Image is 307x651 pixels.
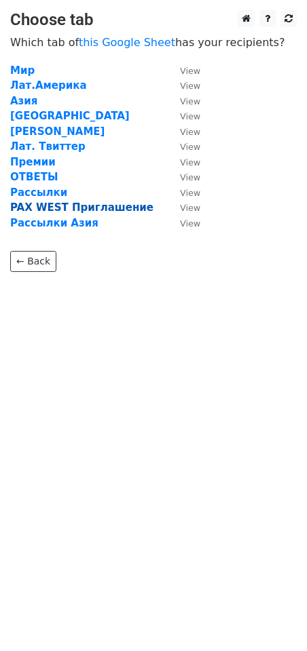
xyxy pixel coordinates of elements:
small: View [180,111,200,121]
a: ← Back [10,251,56,272]
small: View [180,66,200,76]
a: View [166,64,200,77]
a: Мир [10,64,35,77]
a: [GEOGRAPHIC_DATA] [10,110,130,122]
a: Лат. Твиттер [10,140,86,153]
a: ОТВЕТЫ [10,171,58,183]
small: View [180,188,200,198]
a: View [166,110,200,122]
a: View [166,156,200,168]
a: this Google Sheet [79,36,175,49]
a: Азия [10,95,37,107]
a: View [166,201,200,214]
small: View [180,172,200,182]
small: View [180,203,200,213]
iframe: Chat Widget [239,586,307,651]
small: View [180,157,200,167]
small: View [180,218,200,229]
a: View [166,140,200,153]
a: Лат.Америка [10,79,87,92]
small: View [180,142,200,152]
a: Рассылки [10,186,67,199]
a: View [166,125,200,138]
small: View [180,81,200,91]
p: Which tab of has your recipients? [10,35,297,50]
a: View [166,217,200,229]
small: View [180,96,200,106]
a: Рассылки Азия [10,217,98,229]
a: View [166,79,200,92]
h3: Choose tab [10,10,297,30]
small: View [180,127,200,137]
a: Премии [10,156,56,168]
a: PAX WEST Приглашение [10,201,153,214]
a: [PERSON_NAME] [10,125,105,138]
a: View [166,95,200,107]
a: View [166,186,200,199]
a: View [166,171,200,183]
